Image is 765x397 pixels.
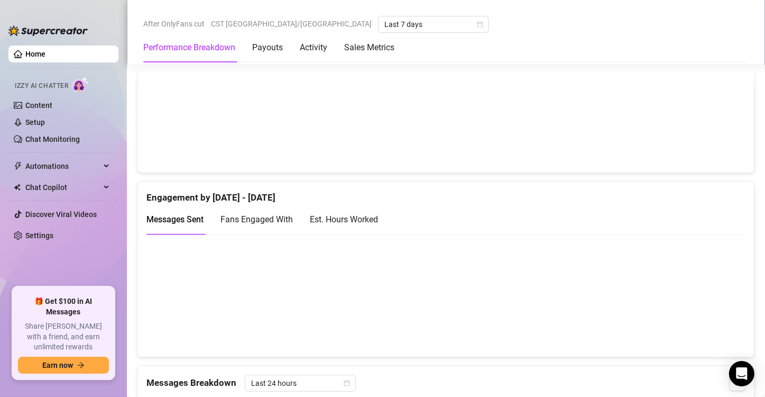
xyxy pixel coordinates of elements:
a: Setup [25,118,45,127]
a: Home [25,50,45,58]
span: Fans Engaged With [220,214,293,224]
div: Open Intercom Messenger [729,361,754,386]
div: Sales Metrics [344,41,394,54]
img: logo-BBDzfeDw.svg [8,25,88,36]
a: Content [25,101,52,110]
span: thunderbolt [14,162,22,170]
img: Chat Copilot [14,184,21,191]
img: AI Chatter [72,77,89,92]
span: Izzy AI Chatter [15,81,68,91]
span: calendar [344,380,350,386]
a: Chat Monitoring [25,135,80,143]
a: Discover Viral Videos [25,210,97,219]
div: Payouts [252,41,283,54]
span: Earn now [42,361,73,369]
span: Messages Sent [146,214,204,224]
span: CST [GEOGRAPHIC_DATA]/[GEOGRAPHIC_DATA] [211,16,372,32]
a: Settings [25,231,53,240]
span: After OnlyFans cut [143,16,205,32]
span: Share [PERSON_NAME] with a friend, and earn unlimited rewards [18,321,109,353]
div: Messages Breakdown [146,375,745,392]
button: Earn nowarrow-right [18,357,109,374]
span: 🎁 Get $100 in AI Messages [18,296,109,317]
div: Engagement by [DATE] - [DATE] [146,182,745,205]
span: Chat Copilot [25,179,100,196]
div: Est. Hours Worked [310,213,378,226]
span: arrow-right [77,362,85,369]
div: Activity [300,41,327,54]
span: Last 24 hours [251,375,349,391]
div: Performance Breakdown [143,41,235,54]
span: Automations [25,158,100,175]
span: Last 7 days [384,16,483,32]
span: calendar [477,21,483,28]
